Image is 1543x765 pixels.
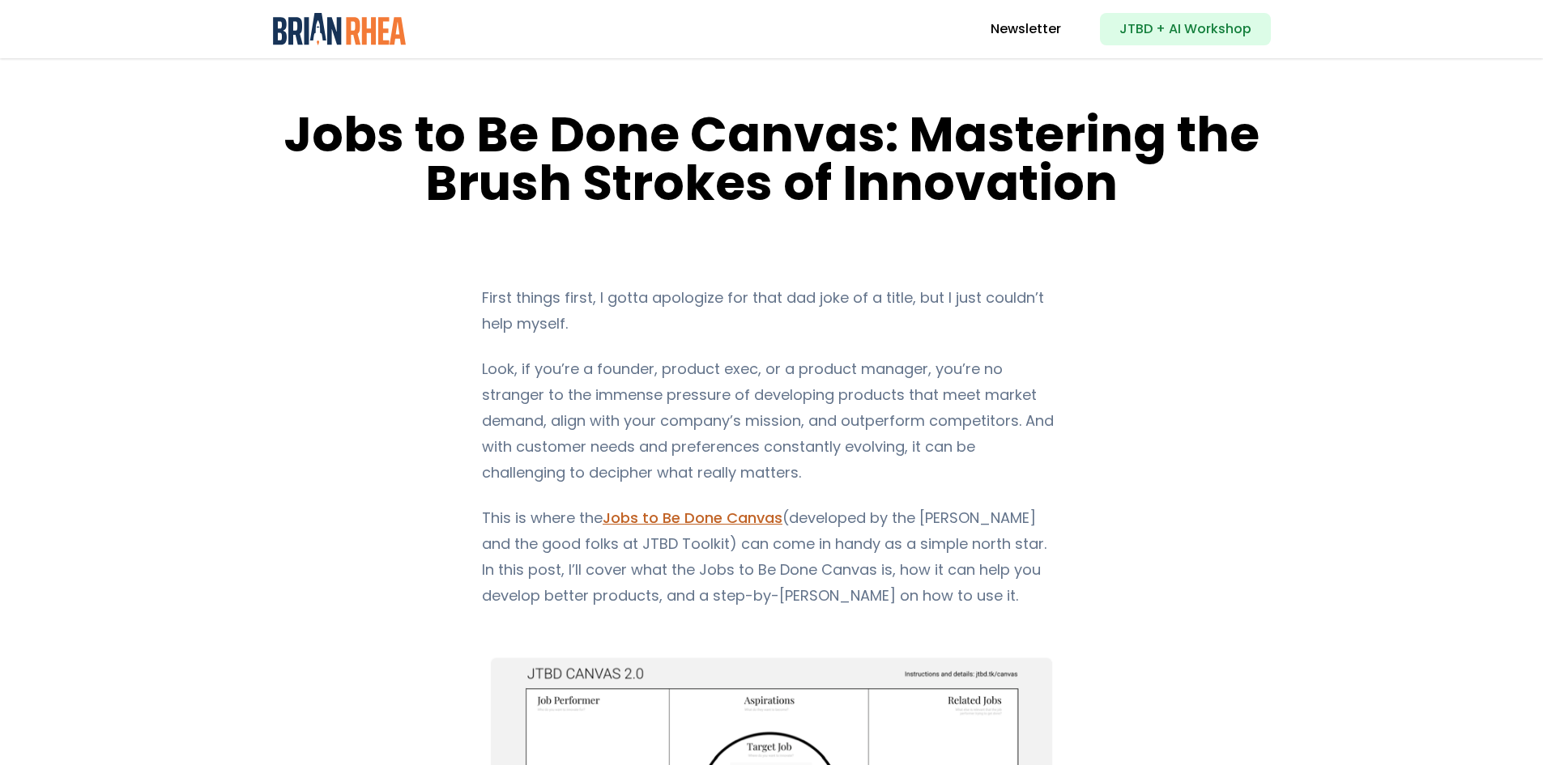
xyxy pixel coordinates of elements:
[273,13,407,45] img: Brian Rhea
[482,356,1061,486] p: Look, if you’re a founder, product exec, or a product manager, you’re no stranger to the immense ...
[1100,13,1271,45] a: JTBD + AI Workshop
[482,505,1061,609] p: This is where the (developed by the [PERSON_NAME] and the good folks at JTBD Toolkit) can come in...
[258,110,1286,207] h1: Jobs to Be Done Canvas: Mastering the Brush Strokes of Innovation
[603,508,782,528] a: Jobs to Be Done Canvas
[991,19,1061,39] a: Newsletter
[482,285,1061,337] p: First things first, I gotta apologize for that dad joke of a title, but I just couldn’t help myself.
